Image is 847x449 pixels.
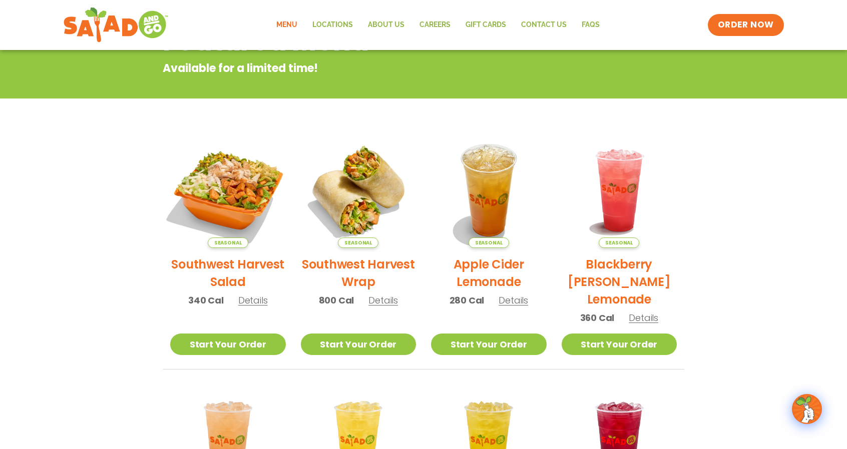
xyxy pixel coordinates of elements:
span: Details [238,294,268,306]
span: Seasonal [599,237,639,248]
h2: Southwest Harvest Wrap [301,255,416,290]
span: ORDER NOW [718,19,774,31]
a: Contact Us [514,13,574,36]
span: 340 Cal [188,293,224,307]
span: Details [629,311,658,324]
span: Seasonal [338,237,378,248]
p: Available for a limited time! [163,60,604,76]
a: FAQs [574,13,607,36]
a: ORDER NOW [708,14,784,36]
a: Start Your Order [301,333,416,355]
span: 360 Cal [580,311,615,324]
img: wpChatIcon [793,395,821,423]
span: 280 Cal [450,293,485,307]
img: Product photo for Blackberry Bramble Lemonade [562,132,677,248]
a: About Us [360,13,412,36]
h2: Blackberry [PERSON_NAME] Lemonade [562,255,677,308]
span: Seasonal [469,237,509,248]
h2: Southwest Harvest Salad [170,255,286,290]
span: Details [499,294,528,306]
span: Seasonal [208,237,248,248]
a: GIFT CARDS [458,13,514,36]
a: Start Your Order [562,333,677,355]
a: Start Your Order [170,333,286,355]
img: Product photo for Apple Cider Lemonade [431,132,547,248]
a: Menu [269,13,305,36]
a: Careers [412,13,458,36]
span: Details [368,294,398,306]
span: 800 Cal [319,293,354,307]
a: Start Your Order [431,333,547,355]
img: Product photo for Southwest Harvest Wrap [301,132,416,248]
a: Locations [305,13,360,36]
img: Product photo for Southwest Harvest Salad [160,122,296,258]
h2: Apple Cider Lemonade [431,255,547,290]
nav: Menu [269,13,607,36]
img: new-SAG-logo-768×292 [63,5,169,45]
